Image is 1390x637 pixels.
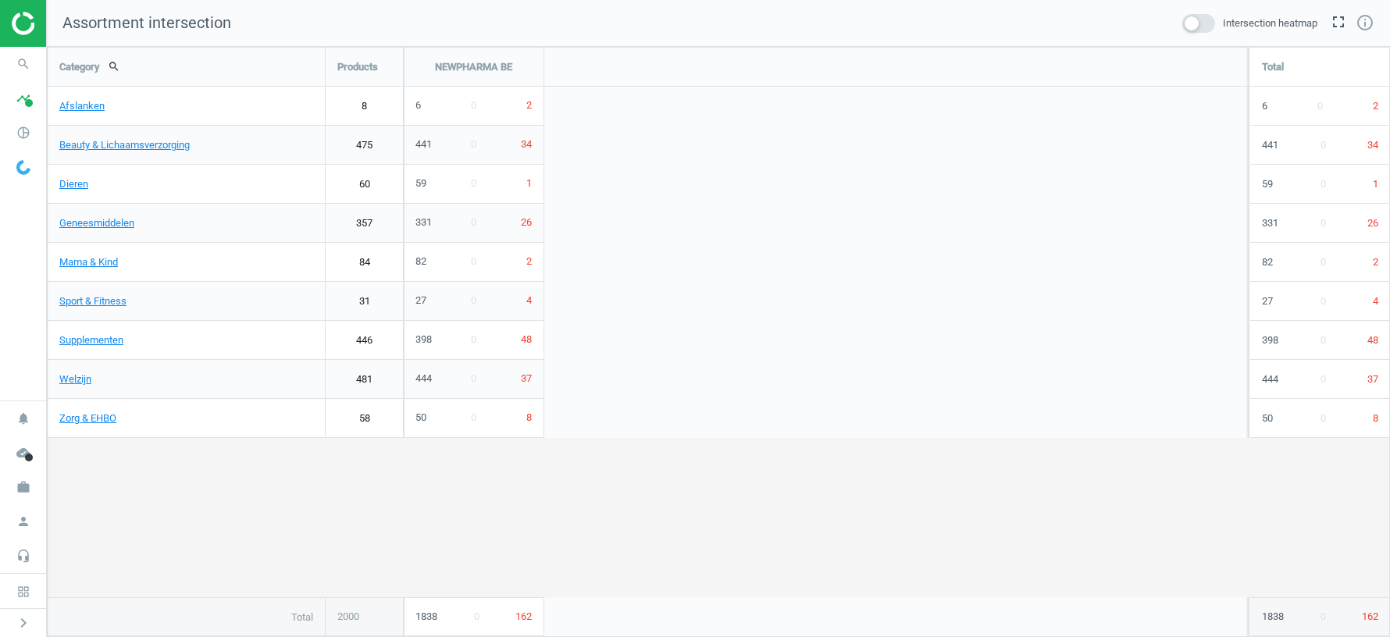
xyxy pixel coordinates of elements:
div: NEWPHARMA BE [404,48,544,87]
div: Total [1250,48,1390,87]
span: 0 [1320,138,1326,152]
span: 50 [415,411,426,423]
span: Assortment intersection [62,13,231,32]
span: 0 [471,216,476,228]
a: 446 [326,321,403,360]
button: search [99,53,129,80]
a: Geneesmiddelen [48,204,325,243]
a: 481 [326,360,403,399]
a: 475 [326,126,403,165]
span: 1 [1373,177,1378,191]
span: 27 [1262,294,1273,308]
span: 444 [415,372,432,384]
span: 48 [1367,333,1378,347]
span: 37 [1367,372,1378,386]
i: work [9,472,38,502]
div: Category [48,48,325,86]
span: 6 [415,99,421,111]
a: 60 [326,165,403,204]
span: 59 [415,177,426,189]
a: 84 [326,243,403,282]
i: notifications [9,404,38,433]
span: 0 [471,138,476,150]
span: 0 [1320,372,1326,386]
span: 37 [521,372,532,384]
span: 162 [1362,610,1378,624]
a: Sport & Fitness [48,282,325,321]
span: 6 [1262,99,1267,113]
a: Mama & Kind [48,243,325,282]
i: cloud_done [9,438,38,468]
span: 0 [471,372,476,384]
a: Afslanken [48,87,325,126]
span: 0 [1317,99,1323,113]
div: 2000 [326,598,403,635]
span: 444 [1262,372,1278,386]
a: 31 [326,282,403,321]
span: 0 [474,610,479,624]
a: Beauty & Lichaamsverzorging [48,126,325,165]
span: 26 [521,216,532,228]
i: pie_chart_outlined [9,118,38,148]
span: 2 [1373,99,1378,113]
a: Zorg & EHBO [48,399,325,438]
span: 8 [526,411,532,423]
span: 1 [526,177,532,189]
span: 82 [1262,255,1273,269]
span: 0 [1320,610,1326,624]
span: 34 [1367,138,1378,152]
div: Total [48,598,325,637]
span: 4 [526,294,532,306]
i: headset_mic [9,541,38,571]
a: info_outline [1356,13,1374,34]
i: search [9,49,38,79]
span: Intersection heatmap [1223,16,1317,30]
span: 0 [471,177,476,189]
span: 1838 [1262,610,1284,624]
span: 398 [1262,333,1278,347]
span: 331 [415,216,432,228]
span: 2 [526,255,532,267]
span: 50 [1262,411,1273,425]
span: 0 [1320,333,1326,347]
a: 8 [326,87,403,126]
i: chevron_right [14,614,33,632]
span: 1838 [415,610,437,624]
span: 4 [1373,294,1378,308]
a: 357 [326,204,403,243]
span: 59 [1262,177,1273,191]
i: info_outline [1356,13,1374,32]
button: chevron_right [4,613,43,633]
span: 2 [1373,255,1378,269]
i: timeline [9,84,38,113]
a: Welzijn [48,360,325,399]
span: 0 [471,411,476,423]
span: 162 [515,610,532,624]
span: 441 [1262,138,1278,152]
span: 0 [471,255,476,267]
span: 0 [1320,216,1326,230]
span: 0 [471,99,476,111]
span: 2 [526,99,532,111]
span: 48 [521,333,532,345]
span: 34 [521,138,532,150]
img: ajHJNr6hYgQAAAAASUVORK5CYII= [12,12,123,35]
span: 331 [1262,216,1278,230]
a: Dieren [48,165,325,204]
span: 0 [1320,294,1326,308]
span: 26 [1367,216,1378,230]
i: person [9,507,38,536]
img: wGWNvw8QSZomAAAAABJRU5ErkJggg== [16,160,30,175]
span: 0 [1320,177,1326,191]
div: Products [326,48,403,87]
span: 0 [471,333,476,345]
span: 27 [415,294,426,306]
span: 441 [415,138,432,150]
span: 398 [415,333,432,345]
span: 8 [1373,411,1378,425]
span: 0 [1320,255,1326,269]
span: 0 [471,294,476,306]
a: Supplementen [48,321,325,360]
span: 82 [415,255,426,267]
span: 0 [1320,411,1326,425]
